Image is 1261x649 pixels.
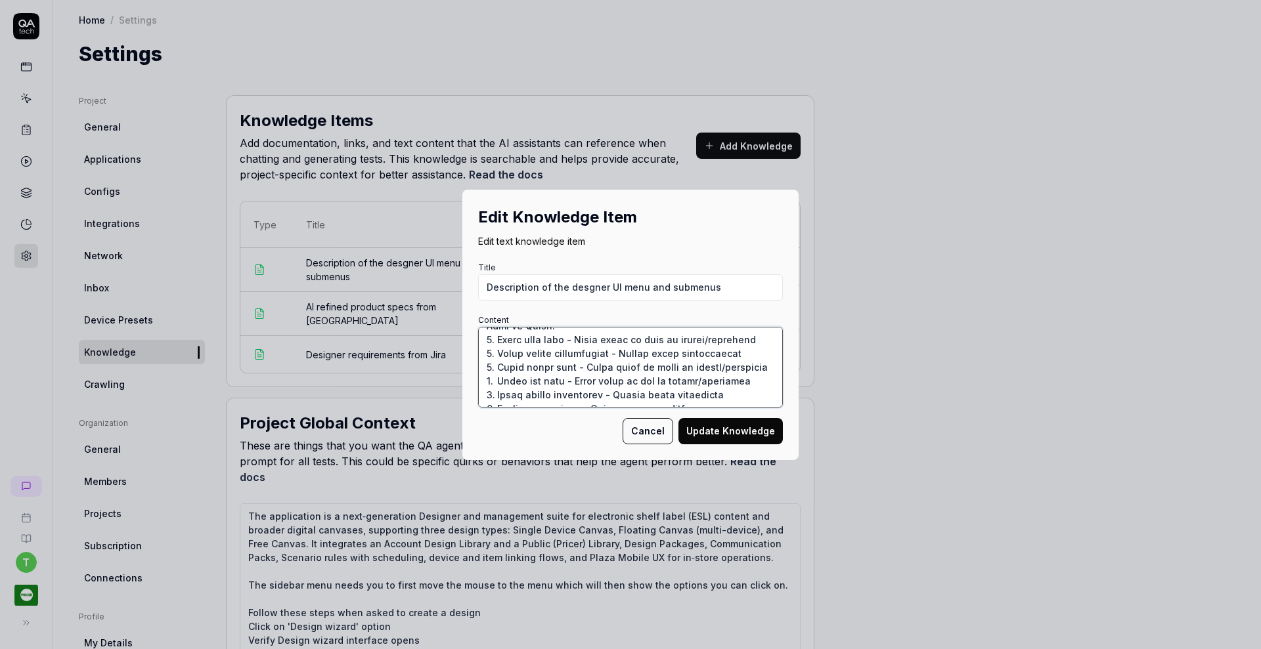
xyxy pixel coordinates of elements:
[678,418,783,444] button: Update Knowledge
[478,274,783,301] input: Enter a title
[478,234,783,248] p: Edit text knowledge item
[478,205,783,229] h2: Edit Knowledge Item
[623,418,673,444] button: Cancel
[478,315,509,325] label: Content
[478,262,496,272] label: Title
